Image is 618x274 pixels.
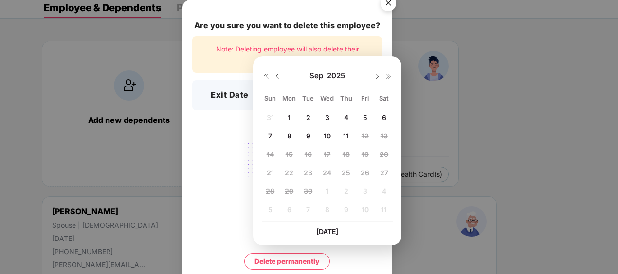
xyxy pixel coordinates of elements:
h3: Exit Date [211,89,249,102]
div: Are you sure you want to delete this employee? [192,19,382,32]
span: 9 [306,132,310,140]
span: 6 [382,113,386,121]
div: Wed [319,94,336,103]
div: Thu [338,94,355,103]
span: 10 [324,132,331,140]
img: svg+xml;base64,PHN2ZyB4bWxucz0iaHR0cDovL3d3dy53My5vcmcvMjAwMC9zdmciIHdpZHRoPSIxNiIgaGVpZ2h0PSIxNi... [385,72,393,80]
span: 4 [344,113,348,121]
div: Tue [300,94,317,103]
img: svg+xml;base64,PHN2ZyBpZD0iRHJvcGRvd24tMzJ4MzIiIHhtbG5zPSJodHRwOi8vd3d3LnczLm9yZy8yMDAwL3N2ZyIgd2... [373,72,381,80]
img: svg+xml;base64,PHN2ZyB4bWxucz0iaHR0cDovL3d3dy53My5vcmcvMjAwMC9zdmciIHdpZHRoPSIxNiIgaGVpZ2h0PSIxNi... [262,72,270,80]
span: 1 [288,113,291,121]
span: 5 [363,113,367,121]
span: 2025 [327,71,345,81]
span: 7 [268,132,272,140]
img: svg+xml;base64,PHN2ZyBpZD0iRHJvcGRvd24tMzJ4MzIiIHhtbG5zPSJodHRwOi8vd3d3LnczLm9yZy8yMDAwL3N2ZyIgd2... [273,72,281,80]
span: 11 [343,132,349,140]
span: 3 [325,113,329,121]
button: Delete permanently [244,253,330,270]
span: Sep [309,71,327,81]
div: Sat [376,94,393,103]
span: [DATE] [316,227,338,236]
div: Mon [281,94,298,103]
span: 8 [287,132,291,140]
div: Note: Deleting employee will also delete their dependents. [192,36,382,73]
img: svg+xml;base64,PHN2ZyB4bWxucz0iaHR0cDovL3d3dy53My5vcmcvMjAwMC9zdmciIHdpZHRoPSIyMjQiIGhlaWdodD0iMT... [233,137,342,213]
div: Sun [262,94,279,103]
div: Fri [357,94,374,103]
span: 2 [306,113,310,121]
